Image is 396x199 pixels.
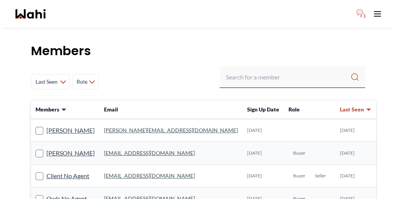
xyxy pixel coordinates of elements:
[34,75,58,89] span: Last Seen
[293,173,306,179] span: Buyer
[46,171,89,181] a: Client No Agent
[340,106,364,113] span: Last Seen
[335,165,376,187] td: [DATE]
[36,106,67,113] button: Members
[104,150,195,156] a: [EMAIL_ADDRESS][DOMAIN_NAME]
[242,119,284,142] td: [DATE]
[242,165,284,187] td: [DATE]
[46,148,95,158] a: [PERSON_NAME]
[293,150,306,156] span: Buyer
[226,70,350,84] input: Search input
[31,43,365,59] h1: Members
[76,75,87,89] span: Role
[104,127,238,133] a: [PERSON_NAME][EMAIL_ADDRESS][DOMAIN_NAME]
[370,6,385,22] button: Toggle open navigation menu
[340,106,372,113] button: Last Seen
[36,106,59,113] span: Members
[315,173,326,179] span: Seller
[335,119,376,142] td: [DATE]
[46,125,95,135] a: [PERSON_NAME]
[335,142,376,165] td: [DATE]
[247,106,279,113] span: Sign Up Date
[242,142,284,165] td: [DATE]
[288,106,300,113] span: Role
[104,106,118,113] span: Email
[15,9,46,19] a: Wahi homepage
[104,172,195,179] a: [EMAIL_ADDRESS][DOMAIN_NAME]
